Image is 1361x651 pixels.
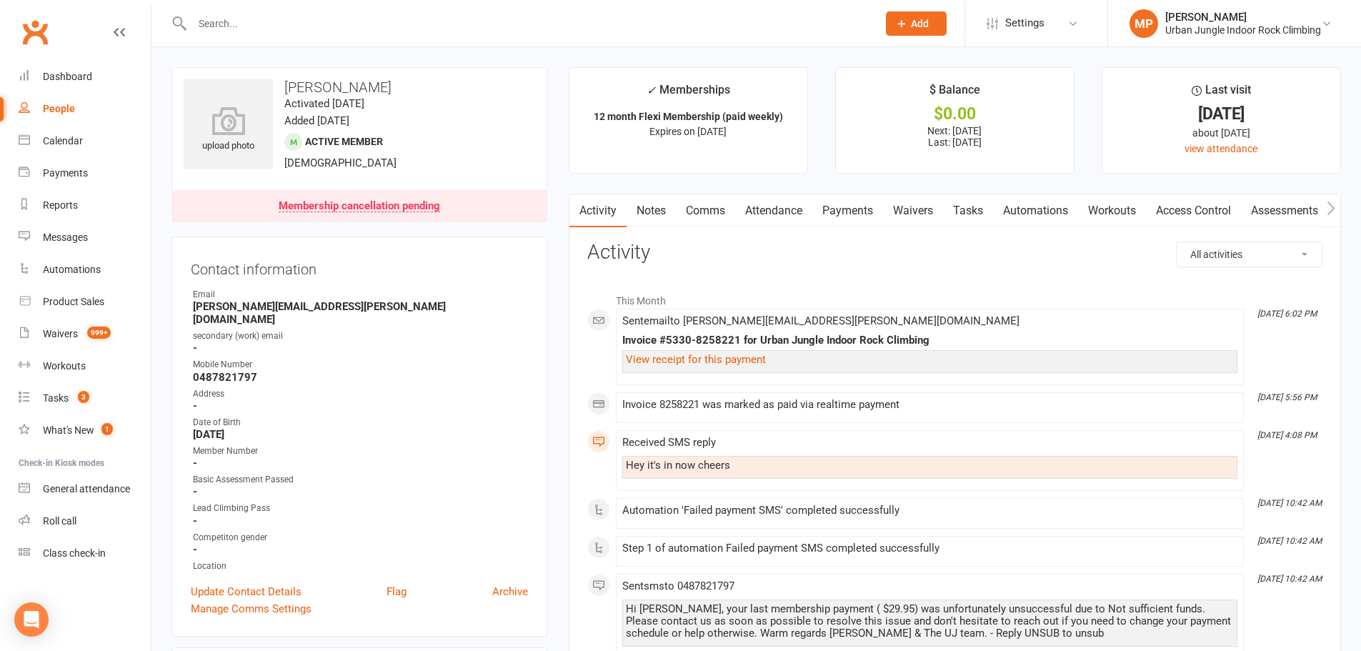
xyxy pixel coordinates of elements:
a: Waivers 999+ [19,318,151,350]
a: Waivers [883,194,943,227]
a: Update Contact Details [191,583,301,600]
a: Manage Comms Settings [191,600,311,617]
a: Archive [492,583,528,600]
a: Flag [387,583,407,600]
a: Workouts [19,350,151,382]
time: Added [DATE] [284,114,349,127]
div: [PERSON_NAME] [1165,11,1321,24]
span: [DEMOGRAPHIC_DATA] [284,156,397,169]
div: Reports [43,199,78,211]
span: Settings [1005,7,1045,39]
a: Tasks [943,194,993,227]
div: Date of Birth [193,416,528,429]
a: Access Control [1146,194,1241,227]
i: [DATE] 4:08 PM [1257,430,1317,440]
strong: - [193,485,528,498]
strong: - [193,457,528,469]
span: 999+ [87,327,111,339]
div: Roll call [43,515,76,527]
a: Class kiosk mode [19,537,151,570]
strong: 12 month Flexi Membership (paid weekly) [594,111,783,122]
div: Calendar [43,135,83,146]
span: Add [911,18,929,29]
div: Automation 'Failed payment SMS' completed successfully [622,505,1237,517]
a: Automations [19,254,151,286]
div: Step 1 of automation Failed payment SMS completed successfully [622,542,1237,555]
div: Last visit [1192,81,1251,106]
div: Class check-in [43,547,106,559]
div: Email [193,288,528,302]
div: Invoice 8258221 was marked as paid via realtime payment [622,399,1237,411]
div: about [DATE] [1115,125,1327,141]
button: Add [886,11,947,36]
i: [DATE] 6:02 PM [1257,309,1317,319]
div: Product Sales [43,296,104,307]
a: People [19,93,151,125]
div: $ Balance [929,81,980,106]
div: Workouts [43,360,86,372]
a: View receipt for this payment [626,353,766,366]
i: [DATE] 10:42 AM [1257,536,1322,546]
a: Messages [19,222,151,254]
div: Mobile Number [193,358,528,372]
a: Clubworx [17,14,53,50]
div: Invoice #5330-8258221 for Urban Jungle Indoor Rock Climbing [622,334,1237,347]
h3: Activity [587,242,1322,264]
div: Received SMS reply [622,437,1237,449]
strong: [PERSON_NAME][EMAIL_ADDRESS][PERSON_NAME][DOMAIN_NAME] [193,300,528,326]
a: Calendar [19,125,151,157]
i: [DATE] 10:42 AM [1257,498,1322,508]
a: view attendance [1185,143,1257,154]
li: This Month [587,286,1322,309]
h3: Contact information [191,256,528,277]
span: Sent email to [PERSON_NAME][EMAIL_ADDRESS][PERSON_NAME][DOMAIN_NAME] [622,314,1019,327]
a: Payments [19,157,151,189]
strong: 0487821797 [193,371,528,384]
div: Membership cancellation pending [279,201,440,212]
a: Product Sales [19,286,151,318]
a: Payments [812,194,883,227]
div: Member Number [193,444,528,458]
span: Sent sms to 0487821797 [622,580,734,592]
div: $0.00 [849,106,1061,121]
a: What's New1 [19,414,151,447]
div: Messages [43,232,88,243]
strong: - [193,515,528,527]
a: Reports [19,189,151,222]
i: [DATE] 10:42 AM [1257,574,1322,584]
div: What's New [43,424,94,436]
p: Next: [DATE] Last: [DATE] [849,125,1061,148]
div: Automations [43,264,101,275]
div: Hi [PERSON_NAME], your last membership payment ( $29.95) was unfortunately unsuccessful due to No... [626,603,1234,640]
div: Dashboard [43,71,92,82]
div: Basic Assessment Passed [193,473,528,487]
a: Comms [676,194,735,227]
span: Expires on [DATE] [649,126,727,137]
a: General attendance kiosk mode [19,473,151,505]
a: Notes [627,194,676,227]
span: 3 [78,391,89,403]
div: Lead Climbing Pass [193,502,528,515]
i: [DATE] 5:56 PM [1257,392,1317,402]
strong: - [193,399,528,412]
a: Workouts [1078,194,1146,227]
input: Search... [188,14,867,34]
div: MP [1130,9,1158,38]
div: Payments [43,167,88,179]
div: People [43,103,75,114]
a: Roll call [19,505,151,537]
div: Location [193,560,528,573]
div: [DATE] [1115,106,1327,121]
div: upload photo [184,106,273,154]
span: Active member [305,136,383,147]
div: Tasks [43,392,69,404]
div: Waivers [43,328,78,339]
a: Activity [569,194,627,227]
div: Competiton gender [193,531,528,545]
a: Tasks 3 [19,382,151,414]
a: Assessments [1241,194,1328,227]
div: Hey it's in now cheers [626,459,1234,472]
div: Urban Jungle Indoor Rock Climbing [1165,24,1321,36]
span: 1 [101,423,113,435]
a: Automations [993,194,1078,227]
